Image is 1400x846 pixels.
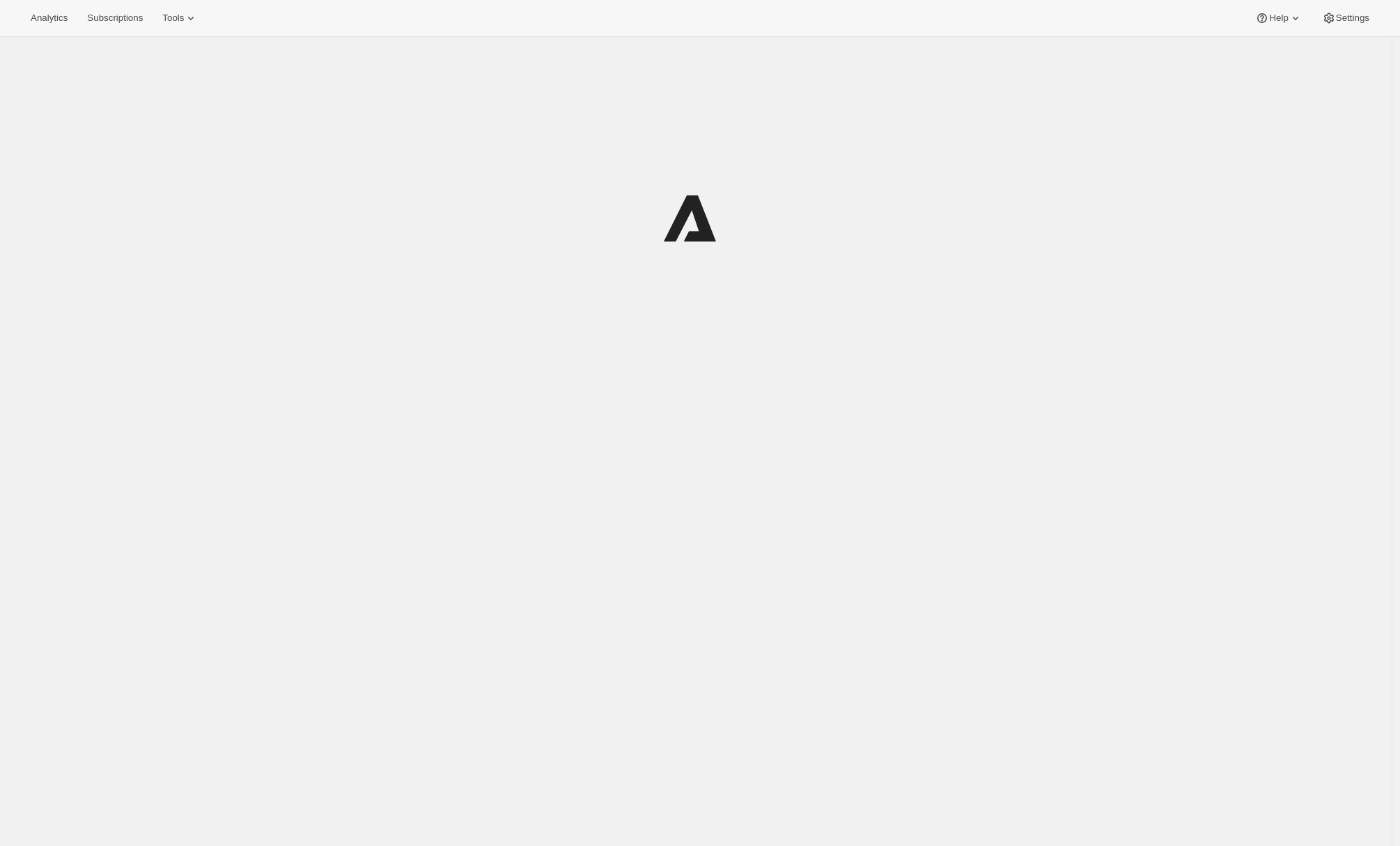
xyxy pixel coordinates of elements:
[1314,8,1378,28] button: Settings
[22,8,76,28] button: Analytics
[1269,13,1288,24] span: Help
[1336,13,1369,24] span: Settings
[162,13,184,24] span: Tools
[79,8,151,28] button: Subscriptions
[1247,8,1310,28] button: Help
[87,13,143,24] span: Subscriptions
[154,8,206,28] button: Tools
[31,13,68,24] span: Analytics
